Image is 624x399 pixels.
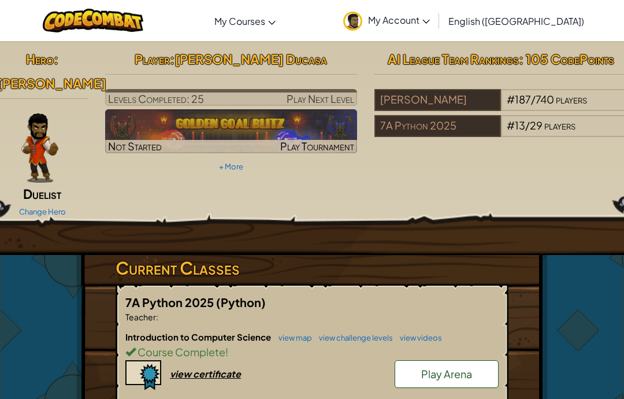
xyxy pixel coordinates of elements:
[515,93,531,106] span: 187
[421,367,472,380] span: Play Arena
[26,51,54,67] span: Hero
[156,312,158,322] span: :
[507,93,515,106] span: #
[125,331,273,342] span: Introduction to Computer Science
[214,15,265,27] span: My Courses
[108,139,162,153] span: Not Started
[374,89,500,111] div: [PERSON_NAME]
[507,119,515,132] span: #
[216,295,266,309] span: (Python)
[519,51,614,67] span: : 105 CodePoints
[313,333,393,342] a: view challenge levels
[388,51,519,67] span: AI League Team Rankings
[174,51,327,67] span: [PERSON_NAME] Ducasa
[125,295,216,309] span: 7A Python 2025
[125,312,156,322] span: Teacher
[530,119,543,132] span: 29
[280,139,354,153] span: Play Tournament
[135,51,170,67] span: Player
[368,14,430,26] span: My Account
[225,345,228,359] span: !
[105,109,358,153] img: Golden Goal
[531,93,536,106] span: /
[287,92,354,105] span: Play Next Level
[170,368,241,380] div: view certificate
[43,9,144,32] img: CodeCombat logo
[136,345,225,359] span: Course Complete
[556,93,587,106] span: players
[209,5,281,36] a: My Courses
[448,15,584,27] span: English ([GEOGRAPHIC_DATA])
[273,333,312,342] a: view map
[116,255,508,281] h3: Current Classes
[219,162,243,171] a: + More
[525,119,530,132] span: /
[19,207,66,216] a: Change Hero
[125,360,161,390] img: certificate-icon.png
[515,119,525,132] span: 13
[105,109,358,153] a: Not StartedPlay Tournament
[105,89,358,106] a: Play Next Level
[337,2,436,39] a: My Account
[125,368,241,380] a: view certificate
[343,12,362,31] img: avatar
[21,113,58,183] img: duelist-pose.png
[54,51,58,67] span: :
[536,93,554,106] span: 740
[544,119,575,132] span: players
[374,115,500,137] div: 7A Python 2025
[394,333,442,342] a: view videos
[108,92,204,105] span: Levels Completed: 25
[443,5,590,36] a: English ([GEOGRAPHIC_DATA])
[23,186,61,202] span: Duelist
[170,51,174,67] span: :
